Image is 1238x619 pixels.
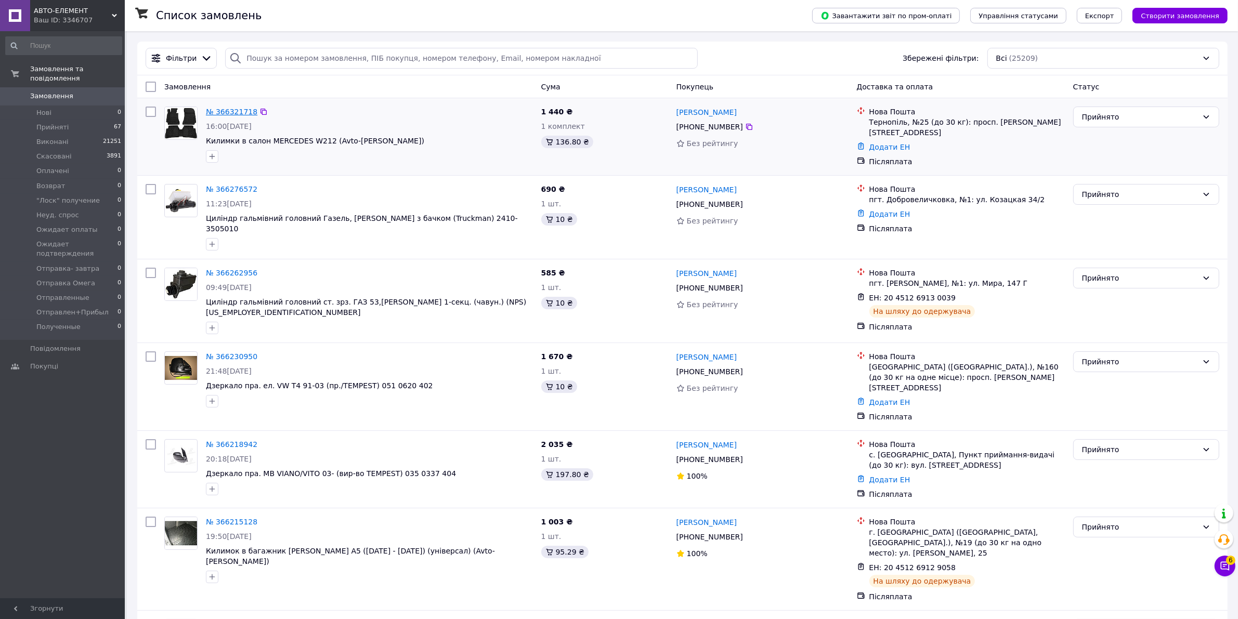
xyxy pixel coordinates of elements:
button: Експорт [1077,8,1123,23]
span: 1 шт. [541,200,562,208]
span: 2 035 ₴ [541,440,573,449]
img: Фото товару [165,356,197,380]
span: Отправка Омега [36,279,95,288]
div: 10 ₴ [541,213,577,226]
span: Збережені фільтри: [903,53,979,63]
span: 0 [118,322,121,332]
a: [PERSON_NAME] [676,268,737,279]
span: 20:18[DATE] [206,455,252,463]
button: Чат з покупцем6 [1215,556,1235,576]
img: Фото товару [165,107,197,139]
div: 197.80 ₴ [541,468,593,481]
span: Ожидает оплаты [36,225,98,234]
div: Нова Пошта [869,184,1065,194]
a: Килимок в багажник [PERSON_NAME] A5 ([DATE] - [DATE]) (універсал) (Avto-[PERSON_NAME]) [206,547,495,565]
span: Покупці [30,362,58,371]
a: Килимки в салон MERCEDES W212 (Avto-[PERSON_NAME]) [206,137,424,145]
a: Фото товару [164,184,198,217]
span: 21251 [103,137,121,147]
a: Фото товару [164,517,198,550]
span: Скасовані [36,152,72,161]
span: Без рейтингу [687,300,738,309]
span: 1 670 ₴ [541,352,573,361]
span: Управління статусами [979,12,1058,20]
span: Виконані [36,137,69,147]
div: 95.29 ₴ [541,546,589,558]
span: Повідомлення [30,344,81,353]
span: Прийняті [36,123,69,132]
span: 0 [118,225,121,234]
span: 1 440 ₴ [541,108,573,116]
span: Циліндр гальмівний головний Газель, [PERSON_NAME] з бачком (Truckman) 2410-3505010 [206,214,518,233]
a: [PERSON_NAME] [676,517,737,528]
div: 10 ₴ [541,380,577,393]
span: Всі [996,53,1007,63]
span: [PHONE_NUMBER] [676,123,743,131]
h1: Список замовлень [156,9,262,22]
span: 67 [114,123,121,132]
a: Додати ЕН [869,398,910,406]
a: Створити замовлення [1122,11,1228,19]
button: Управління статусами [970,8,1066,23]
span: 0 [118,279,121,288]
div: Післяплата [869,156,1065,167]
button: Створити замовлення [1132,8,1228,23]
img: Фото товару [165,189,197,213]
div: Післяплата [869,591,1065,602]
img: Фото товару [165,268,197,300]
span: 0 [118,181,121,191]
a: [PERSON_NAME] [676,352,737,362]
div: пгт. [PERSON_NAME], №1: ул. Мира, 147 Г [869,278,1065,288]
div: с. [GEOGRAPHIC_DATA], Пункт приймання-видачі (до 30 кг): вул. [STREET_ADDRESS] [869,450,1065,470]
div: Прийнято [1082,189,1198,200]
a: [PERSON_NAME] [676,185,737,195]
div: Нова Пошта [869,268,1065,278]
div: Прийнято [1082,111,1198,123]
span: АВТО-ЕЛЕМЕНТ [34,6,112,16]
span: Оплачені [36,166,69,176]
input: Пошук за номером замовлення, ПІБ покупця, номером телефону, Email, номером накладної [225,48,698,69]
span: Дзеркало пра. MB VIANO/VITO 03- (вир-во TEMPEST) 035 0337 404 [206,469,456,478]
a: Дзеркало пра. ел. VW T4 91-03 (пр./TEMPEST) 051 0620 402 [206,381,433,390]
span: 585 ₴ [541,269,565,277]
span: 0 [118,293,121,302]
span: "Лоск" получение [36,196,100,205]
button: Завантажити звіт по пром-оплаті [812,8,960,23]
span: 0 [118,308,121,317]
a: Цилiндр гальмiвний головний ст. зрз. ГАЗ 53,[PERSON_NAME] 1-секц. (чавун.) (NPS) [US_EMPLOYER_IDE... [206,298,526,317]
div: Нова Пошта [869,439,1065,450]
span: 690 ₴ [541,185,565,193]
span: Без рейтингу [687,384,738,392]
span: 0 [118,196,121,205]
span: [PHONE_NUMBER] [676,455,743,464]
span: 0 [118,108,121,117]
span: 0 [118,264,121,273]
span: Отправленные [36,293,89,302]
span: Завантажити звіт по пром-оплаті [820,11,952,20]
span: Фільтри [166,53,197,63]
div: Ваш ID: 3346707 [34,16,125,25]
span: Возврат [36,181,65,191]
div: Післяплата [869,489,1065,499]
span: 09:49[DATE] [206,283,252,292]
div: Нова Пошта [869,351,1065,362]
div: [GEOGRAPHIC_DATA] ([GEOGRAPHIC_DATA].), №160 (до 30 кг на одне місце): просп. [PERSON_NAME][STREE... [869,362,1065,393]
span: [PHONE_NUMBER] [676,284,743,292]
div: г. [GEOGRAPHIC_DATA] ([GEOGRAPHIC_DATA], [GEOGRAPHIC_DATA].), №19 (до 30 кг на одно место): ул. [... [869,527,1065,558]
a: Фото товару [164,439,198,472]
span: Полученные [36,322,81,332]
span: [PHONE_NUMBER] [676,200,743,208]
a: Додати ЕН [869,476,910,484]
span: ЕН: 20 4512 6913 0039 [869,294,956,302]
a: Фото товару [164,351,198,385]
span: Покупець [676,83,713,91]
span: 1 шт. [541,455,562,463]
a: № 366321718 [206,108,257,116]
div: Нова Пошта [869,107,1065,117]
a: № 366230950 [206,352,257,361]
span: ЕН: 20 4512 6912 9058 [869,563,956,572]
span: 16:00[DATE] [206,122,252,130]
span: Cума [541,83,561,91]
